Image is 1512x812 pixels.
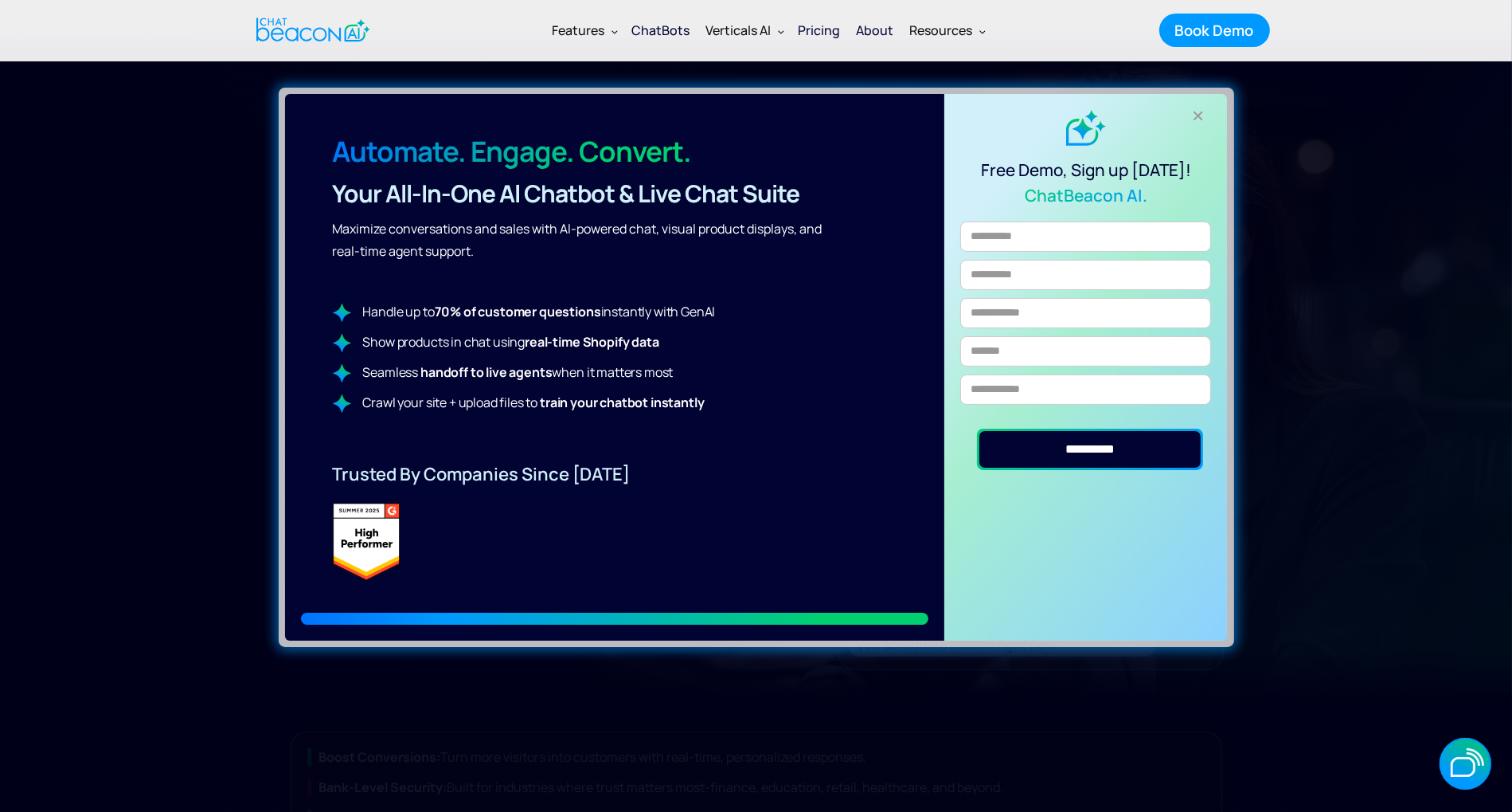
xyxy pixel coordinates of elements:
p: ‍ [333,270,848,292]
strong: handoff to live agents [420,363,552,381]
a: home [243,10,379,49]
div: Resources [910,19,973,41]
div: Handle up to instantly with GenAl [363,300,716,323]
div: Book Demo [1175,20,1254,41]
h5: Trusted by companies Since [DATE] [285,461,945,487]
div: Crawl your site + upload files to [363,391,705,414]
img: Dropdown [611,28,618,34]
div: About [857,19,894,41]
a: Book Demo [1159,14,1270,47]
p: Maximize conversations and sales with Al-powered chat, visual product displays, and real-time age... [333,218,848,262]
div: ChatBots [632,19,690,41]
h3: Automate. Engage. Convert. [333,134,848,170]
strong: real-time Shopify data [525,333,658,351]
img: Dropdown [778,28,784,34]
div: Show products in chat using [363,331,659,353]
a: Pricing [791,10,849,51]
a: ChatBots [624,10,698,51]
a: About [849,10,902,51]
div: Verticals AI [698,11,791,49]
div: Features [545,11,624,49]
form: Email Form [960,222,1211,470]
h4: Your all-in-one Al Chatbot & Live Chat Suite [333,178,848,210]
strong: train your chatbot instantly [540,394,705,411]
div: Seamless when it matters most [363,361,674,383]
div: Free Demo, Sign up [DATE]! [960,146,1211,208]
strong: ChatBeacon AI. [1025,184,1147,206]
div: Verticals AI [706,19,772,41]
div: Resources [902,11,992,49]
div: + [1185,103,1211,129]
strong: 70% of customer questions [435,303,601,320]
div: Features [553,19,605,41]
img: Dropdown [979,28,986,34]
div: Pricing [799,19,841,41]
